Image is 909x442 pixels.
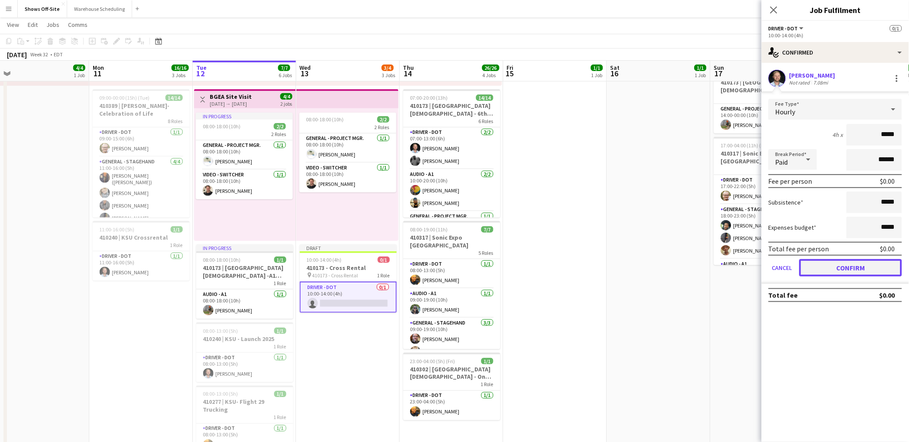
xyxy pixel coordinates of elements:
span: 2 Roles [375,124,390,130]
span: 5 Roles [479,250,493,256]
span: 07:00-20:00 (13h) [410,94,448,101]
app-card-role: Audio - A11/108:00-18:00 (10h)[PERSON_NAME] [196,289,293,319]
h3: 410317 | Sonic Expo [GEOGRAPHIC_DATA] [403,234,500,249]
app-job-card: 08:00-13:00 (5h)1/1410240 | KSU - Launch 20251 RoleDriver - DOT1/108:00-13:00 (5h)[PERSON_NAME] [196,322,293,382]
button: Driver - DOT [769,25,805,32]
span: 2 Roles [271,131,286,137]
div: EDT [54,51,63,58]
button: Shows Off-Site [18,0,67,17]
span: 0/1 [378,257,390,263]
span: 4/4 [280,93,292,100]
app-card-role: General - Project Mgr.1/1 [403,211,500,241]
span: 3/4 [382,65,394,71]
app-job-card: 17:00-04:00 (11h) (Mon)7/7410317 | Sonic Expo [GEOGRAPHIC_DATA]5 RolesDriver - DOT1/117:00-22:00 ... [714,137,811,265]
span: 8 Roles [168,118,183,124]
span: 4/4 [73,65,85,71]
a: Edit [24,19,41,30]
app-card-role: Video - Switcher1/108:00-18:00 (10h)[PERSON_NAME] [299,163,396,192]
span: 26/26 [482,65,500,71]
app-card-role: Driver - DOT1/117:00-22:00 (5h)[PERSON_NAME] [714,175,811,205]
div: $0.00 [880,244,895,253]
span: 23:00-04:00 (5h) (Fri) [410,358,455,364]
app-card-role: Driver - DOT1/108:00-13:00 (5h)[PERSON_NAME] [403,259,500,289]
a: Jobs [43,19,63,30]
span: 1/1 [591,65,603,71]
app-job-card: 08:00-18:00 (10h)2/22 RolesGeneral - Project Mgr.1/108:00-18:00 (10h)[PERSON_NAME]Video - Switche... [299,113,396,192]
app-card-role: Driver - DOT1/109:00-15:00 (6h)[PERSON_NAME] [93,127,190,157]
app-job-card: 23:00-04:00 (5h) (Fri)1/1410302 | [GEOGRAPHIC_DATA][DEMOGRAPHIC_DATA] - One Race Event1 RoleDrive... [403,353,500,420]
h3: 410173 | [GEOGRAPHIC_DATA][DEMOGRAPHIC_DATA] - 6th Grade Fall Camp FFA 2025 [403,102,500,117]
span: 1/1 [274,328,286,334]
span: 14/14 [476,94,493,101]
span: 14 [402,68,414,78]
a: Comms [65,19,91,30]
app-job-card: Draft10:00-14:00 (4h)0/1410173 - Cross Rental 410173 - Cross Rental1 RoleDriver - DOT0/110:00-14:... [300,244,397,313]
span: Driver - DOT [769,25,798,32]
h3: 410277 | KSU- Flight 29 Trucking [196,398,293,414]
span: 08:00-18:00 (10h) [306,116,344,123]
div: 09:00-00:00 (15h) (Tue)14/14410389 | [PERSON_NAME]- Celebration of Life8 RolesDriver - DOT1/109:0... [93,89,190,218]
span: 10:00-14:00 (4h) [307,257,342,263]
span: 1 Role [274,414,286,421]
app-card-role: Driver - DOT1/111:00-16:00 (5h)[PERSON_NAME] [93,251,190,281]
div: $0.00 [880,291,895,299]
span: 1/1 [171,226,183,233]
label: Expenses budget [769,224,817,231]
h3: 410317 | Sonic Expo [GEOGRAPHIC_DATA] [714,149,811,165]
div: 10:00-14:00 (4h) [769,32,902,39]
div: $0.00 [880,177,895,185]
span: Edit [28,21,38,29]
h3: 410173 - Cross Rental [300,264,397,272]
app-card-role: Driver - DOT1/123:00-04:00 (5h)[PERSON_NAME] [403,391,500,420]
span: 1/1 [695,65,707,71]
div: Confirmed [762,42,909,63]
span: 11 [91,68,104,78]
div: Total fee per person [769,244,829,253]
label: Subsistence [769,198,804,206]
span: 16 [609,68,620,78]
app-card-role: General - Stagehand3/318:00-23:00 (5h)[PERSON_NAME][PERSON_NAME][PERSON_NAME] [714,205,811,259]
h3: 410240 | KSU Crossrental [93,234,190,241]
div: Fee per person [769,177,812,185]
div: In progress08:00-18:00 (10h)2/22 RolesGeneral - Project Mgr.1/108:00-18:00 (10h)[PERSON_NAME]Vide... [196,113,293,199]
span: 09:00-00:00 (15h) (Tue) [100,94,150,101]
span: Fri [507,64,514,71]
span: 1 Role [170,242,183,248]
span: Wed [300,64,311,71]
span: 1/1 [481,358,493,364]
span: Hourly [776,107,795,116]
span: 7/7 [278,65,290,71]
span: 12 [195,68,207,78]
div: 1 Job [74,72,85,78]
span: Mon [93,64,104,71]
span: 410173 - Cross Rental [312,272,358,279]
span: 08:00-18:00 (10h) [203,123,240,130]
app-card-role: Audio - A12/210:00-20:00 (10h)[PERSON_NAME][PERSON_NAME] [403,169,500,211]
app-job-card: 08:00-19:00 (11h)7/7410317 | Sonic Expo [GEOGRAPHIC_DATA]5 RolesDriver - DOT1/108:00-13:00 (5h)[P... [403,221,500,349]
div: In progress [196,113,293,120]
span: 11:00-16:00 (5h) [100,226,135,233]
span: 17:00-04:00 (11h) (Mon) [721,142,773,149]
app-card-role: General - Project Mgr.1/108:00-18:00 (10h)[PERSON_NAME] [196,140,293,170]
span: Sun [714,64,724,71]
span: 1/1 [274,391,286,397]
h3: 410240 | KSU - Launch 2025 [196,335,293,343]
app-job-card: 14:00-00:00 (10h) (Mon)1/1410173 | [GEOGRAPHIC_DATA][DEMOGRAPHIC_DATA] - 6th Grade Fall Camp FFA ... [714,66,811,133]
button: Warehouse Scheduling [67,0,132,17]
span: 13 [299,68,311,78]
div: Draft [300,244,397,251]
div: 4h x [833,131,843,139]
div: 3 Jobs [172,72,188,78]
app-card-role: Driver - DOT1/108:00-13:00 (5h)[PERSON_NAME] [196,353,293,382]
div: [PERSON_NAME] [789,71,835,79]
span: Comms [68,21,88,29]
app-job-card: 07:00-20:00 (13h)14/14410173 | [GEOGRAPHIC_DATA][DEMOGRAPHIC_DATA] - 6th Grade Fall Camp FFA 2025... [403,89,500,218]
span: Sat [610,64,620,71]
span: View [7,21,19,29]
